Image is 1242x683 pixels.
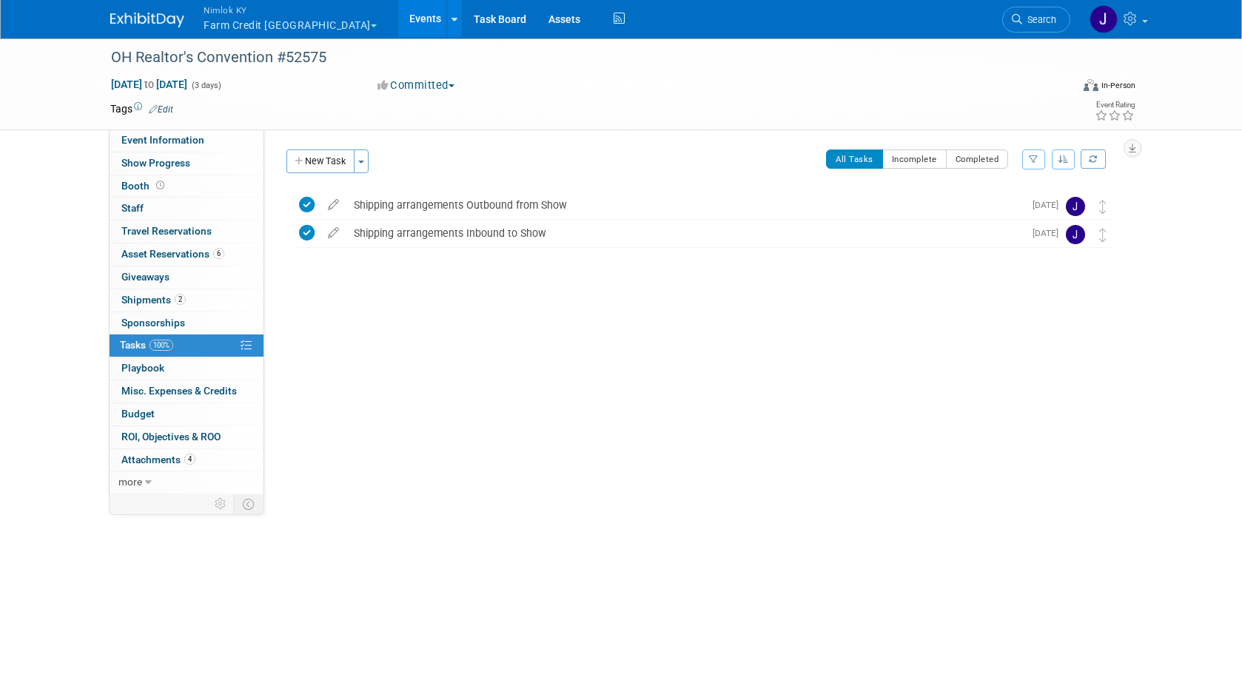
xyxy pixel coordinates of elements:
span: Asset Reservations [121,248,224,260]
span: Budget [121,408,155,420]
a: Misc. Expenses & Credits [110,380,263,403]
span: Shipments [121,294,186,306]
span: [DATE] [1033,228,1066,238]
span: Search [1022,14,1056,25]
td: Tags [110,101,173,116]
button: Incomplete [882,149,947,169]
span: (3 days) [190,81,221,90]
a: Travel Reservations [110,221,263,243]
img: Format-Inperson.png [1084,79,1098,91]
span: Playbook [121,362,164,374]
button: All Tasks [826,149,883,169]
div: Event Rating [1095,101,1135,109]
span: 2 [175,294,186,305]
i: Move task [1099,228,1107,242]
div: OH Realtor's Convention #52575 [106,44,1048,71]
span: Misc. Expenses & Credits [121,385,237,397]
a: Playbook [110,357,263,380]
a: edit [320,198,346,212]
span: more [118,476,142,488]
span: 100% [150,340,173,351]
span: 6 [213,248,224,259]
button: Committed [372,78,460,93]
span: Sponsorships [121,317,185,329]
span: ROI, Objectives & ROO [121,431,221,443]
div: Shipping arrangements Inbound to Show [346,221,1024,246]
a: Sponsorships [110,312,263,334]
a: Tasks100% [110,334,263,357]
i: Move task [1099,200,1107,214]
img: ExhibitDay [110,13,184,27]
a: edit [320,226,346,240]
span: Booth not reserved yet [153,180,167,191]
span: 4 [184,454,195,465]
span: [DATE] [DATE] [110,78,188,91]
span: Staff [121,202,144,214]
div: Event Format [983,77,1135,99]
td: Toggle Event Tabs [234,494,264,514]
a: Budget [110,403,263,425]
a: Shipments2 [110,289,263,312]
a: Booth [110,175,263,198]
a: Refresh [1081,149,1106,169]
a: Asset Reservations6 [110,243,263,266]
a: Giveaways [110,266,263,289]
a: Attachments4 [110,449,263,471]
a: Event Information [110,129,263,152]
span: Giveaways [121,271,169,283]
img: Jamie Dunn [1066,225,1085,244]
span: Booth [121,180,167,192]
img: Jamie Dunn [1066,197,1085,216]
span: Show Progress [121,157,190,169]
button: Completed [946,149,1009,169]
div: Shipping arrangements Outbound from Show [346,192,1024,218]
span: Tasks [120,339,173,351]
a: Show Progress [110,152,263,175]
span: Travel Reservations [121,225,212,237]
span: to [142,78,156,90]
div: In-Person [1101,80,1135,91]
span: [DATE] [1033,200,1066,210]
a: Edit [149,104,173,115]
a: more [110,471,263,494]
a: Staff [110,198,263,220]
span: Attachments [121,454,195,465]
span: Event Information [121,134,204,146]
span: Nimlok KY [204,2,377,18]
a: ROI, Objectives & ROO [110,426,263,448]
a: Search [1002,7,1070,33]
img: Jamie Dunn [1090,5,1118,33]
td: Personalize Event Tab Strip [208,494,234,514]
button: New Task [286,149,355,173]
